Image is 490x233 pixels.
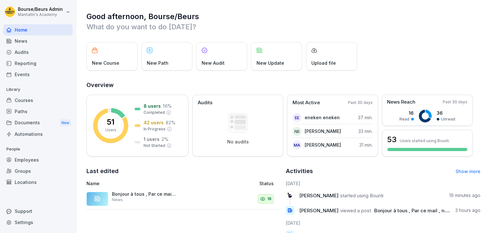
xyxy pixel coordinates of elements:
h2: Overview [86,81,480,90]
span: viewed a post [340,208,371,214]
p: New Audit [202,60,225,66]
p: Bonjour à tous , Par ce mail , nous vous notifions que les modules de formation ont été mis à jou... [112,191,176,197]
p: People [3,144,73,154]
p: Unread [441,116,455,122]
p: 2 % [161,136,168,142]
p: 1 users [144,136,160,142]
span: started using Bounti [340,193,383,199]
p: 16 [399,110,414,116]
p: 37 min. [358,114,373,121]
a: Reporting [3,58,73,69]
a: Locations [3,177,73,188]
p: Users started using Bounti [400,138,449,143]
p: 16 % [163,103,172,109]
p: Bourse/Beurs Admin [18,7,63,12]
p: Library [3,84,73,95]
div: New [60,119,71,127]
p: In Progress [144,126,166,132]
p: 36 [437,110,455,116]
a: Paths [3,106,73,117]
p: New Path [147,60,168,66]
span: [PERSON_NAME] [299,208,338,214]
p: 42 users [144,119,164,126]
p: Users [105,127,116,133]
p: Past 30 days [443,99,467,105]
p: New Update [256,60,284,66]
p: News Reach [387,98,415,106]
div: MA [293,141,301,149]
p: [PERSON_NAME] [305,142,341,148]
p: 31 min. [359,142,373,148]
p: Most Active [293,99,320,106]
p: 82 % [166,119,175,126]
h3: 53 [387,134,397,145]
div: NS [293,127,301,136]
h6: [DATE] [286,220,481,226]
a: DocumentsNew [3,117,73,129]
p: 33 min. [358,128,373,135]
p: [PERSON_NAME] [305,128,341,135]
h2: Activities [286,167,313,176]
h1: Good afternoon, Bourse/Beurs [86,11,480,22]
p: Name [86,180,206,187]
h2: Last edited [86,167,281,176]
a: Automations [3,128,73,140]
p: Past 30 days [348,100,373,106]
p: Manhattn's Academy [18,12,63,17]
a: Courses [3,95,73,106]
div: Documents [3,117,73,129]
p: 3 hours ago [455,207,480,214]
a: Employees [3,154,73,165]
p: Completed [144,110,165,115]
a: Events [3,69,73,80]
p: 19 minutes ago [449,192,480,199]
div: ee [293,113,301,122]
p: 18 [267,196,271,202]
a: Audits [3,47,73,58]
div: Support [3,206,73,217]
p: Status [259,180,274,187]
a: News [3,35,73,47]
a: Bonjour à tous , Par ce mail , nous vous notifions que les modules de formation ont été mis à jou... [86,189,281,209]
p: News [112,197,123,203]
p: eneken eneken [305,114,340,121]
p: No audits [227,139,249,145]
a: Show more [456,169,480,174]
p: 8 users [144,103,161,109]
p: New Course [92,60,119,66]
a: Settings [3,217,73,228]
span: [PERSON_NAME] [299,193,338,199]
a: Groups [3,165,73,177]
p: Read [399,116,409,122]
p: Upload file [311,60,336,66]
a: Home [3,24,73,35]
h6: [DATE] [286,180,481,187]
p: Audits [198,99,212,106]
p: Not Started [144,143,165,149]
p: What do you want to do [DATE]? [86,22,480,32]
p: 51 [107,118,115,126]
